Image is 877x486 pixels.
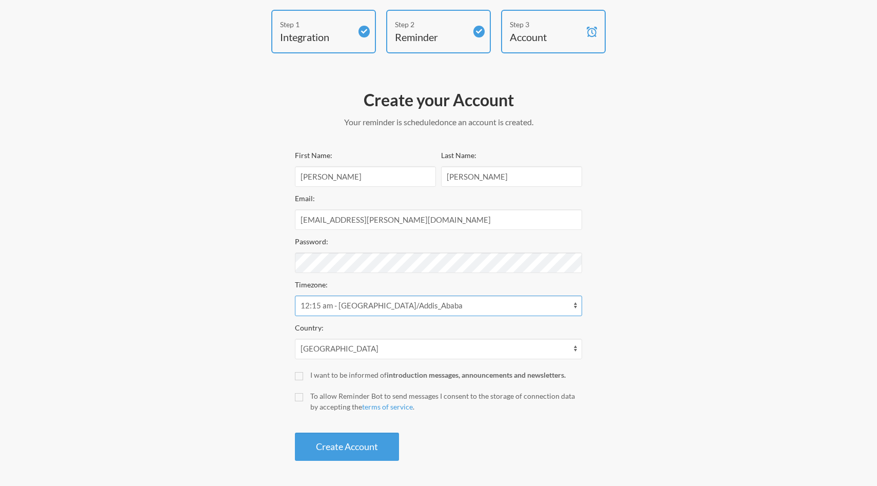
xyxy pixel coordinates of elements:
[295,372,303,380] input: I want to be informed ofintroduction messages, announcements and newsletters.
[441,151,476,160] label: Last Name:
[395,30,467,44] h4: Reminder
[280,19,352,30] div: Step 1
[295,116,582,128] p: Your reminder is scheduled once an account is created.
[362,402,413,411] a: terms of service
[295,194,315,203] label: Email:
[310,370,582,380] div: I want to be informed of
[295,89,582,111] h2: Create your Account
[295,237,328,246] label: Password:
[280,30,352,44] h4: Integration
[295,151,332,160] label: First Name:
[395,19,467,30] div: Step 2
[510,19,582,30] div: Step 3
[387,371,566,379] strong: introduction messages, announcements and newsletters.
[510,30,582,44] h4: Account
[295,280,328,289] label: Timezone:
[295,323,324,332] label: Country:
[310,391,582,412] div: To allow Reminder Bot to send messages I consent to the storage of connection data by accepting t...
[295,393,303,401] input: To allow Reminder Bot to send messages I consent to the storage of connection data by accepting t...
[295,433,399,461] button: Create Account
